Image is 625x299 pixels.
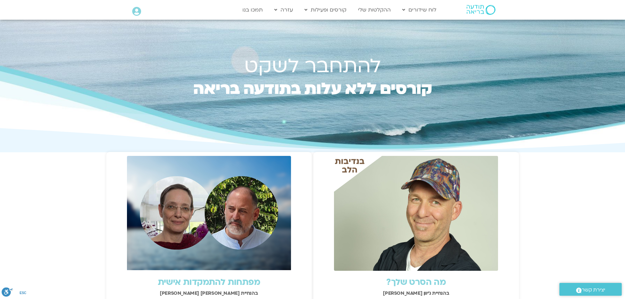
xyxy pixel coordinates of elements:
[110,290,309,296] h2: בהנחיית [PERSON_NAME] [PERSON_NAME]
[582,286,605,294] span: יצירת קשר
[271,4,296,16] a: עזרה
[179,82,446,111] h2: קורסים ללא עלות בתודעה בריאה
[467,5,495,15] img: תודעה בריאה
[179,57,446,75] h1: להתחבר לשקט
[301,4,350,16] a: קורסים ופעילות
[386,276,446,288] a: מה הסרט שלך?
[317,290,516,296] h2: בהנחיית ג'יוון [PERSON_NAME]
[559,283,622,296] a: יצירת קשר
[399,4,440,16] a: לוח שידורים
[239,4,266,16] a: תמכו בנו
[355,4,394,16] a: ההקלטות שלי
[158,276,260,288] a: מפתחות להתמקדות אישית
